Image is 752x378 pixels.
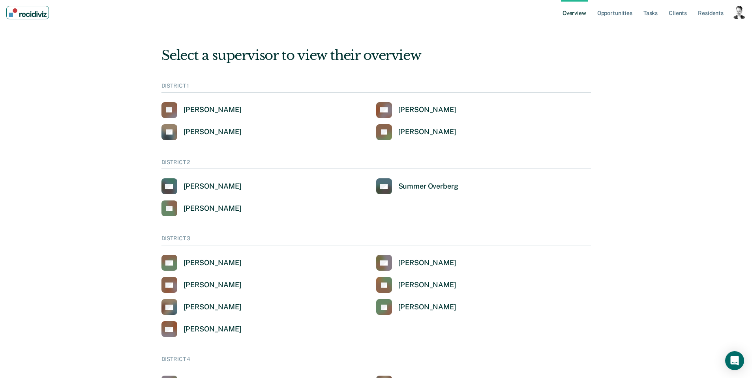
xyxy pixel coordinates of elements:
[184,258,242,268] div: [PERSON_NAME]
[161,178,242,194] a: [PERSON_NAME]
[184,182,242,191] div: [PERSON_NAME]
[725,351,744,370] div: Open Intercom Messenger
[733,6,746,19] button: Profile dropdown button
[398,258,456,268] div: [PERSON_NAME]
[184,127,242,137] div: [PERSON_NAME]
[376,102,456,118] a: [PERSON_NAME]
[376,255,456,271] a: [PERSON_NAME]
[161,200,242,216] a: [PERSON_NAME]
[376,178,458,194] a: Summer Overberg
[184,325,242,334] div: [PERSON_NAME]
[398,303,456,312] div: [PERSON_NAME]
[161,277,242,293] a: [PERSON_NAME]
[161,299,242,315] a: [PERSON_NAME]
[161,321,242,337] a: [PERSON_NAME]
[398,182,458,191] div: Summer Overberg
[376,299,456,315] a: [PERSON_NAME]
[398,105,456,114] div: [PERSON_NAME]
[161,47,591,64] div: Select a supervisor to view their overview
[398,127,456,137] div: [PERSON_NAME]
[398,281,456,290] div: [PERSON_NAME]
[184,303,242,312] div: [PERSON_NAME]
[161,159,591,169] div: DISTRICT 2
[161,124,242,140] a: [PERSON_NAME]
[9,8,47,17] img: Recidiviz
[161,356,591,366] div: DISTRICT 4
[161,235,591,245] div: DISTRICT 3
[161,102,242,118] a: [PERSON_NAME]
[376,277,456,293] a: [PERSON_NAME]
[184,105,242,114] div: [PERSON_NAME]
[184,281,242,290] div: [PERSON_NAME]
[376,124,456,140] a: [PERSON_NAME]
[161,255,242,271] a: [PERSON_NAME]
[161,82,591,93] div: DISTRICT 1
[184,204,242,213] div: [PERSON_NAME]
